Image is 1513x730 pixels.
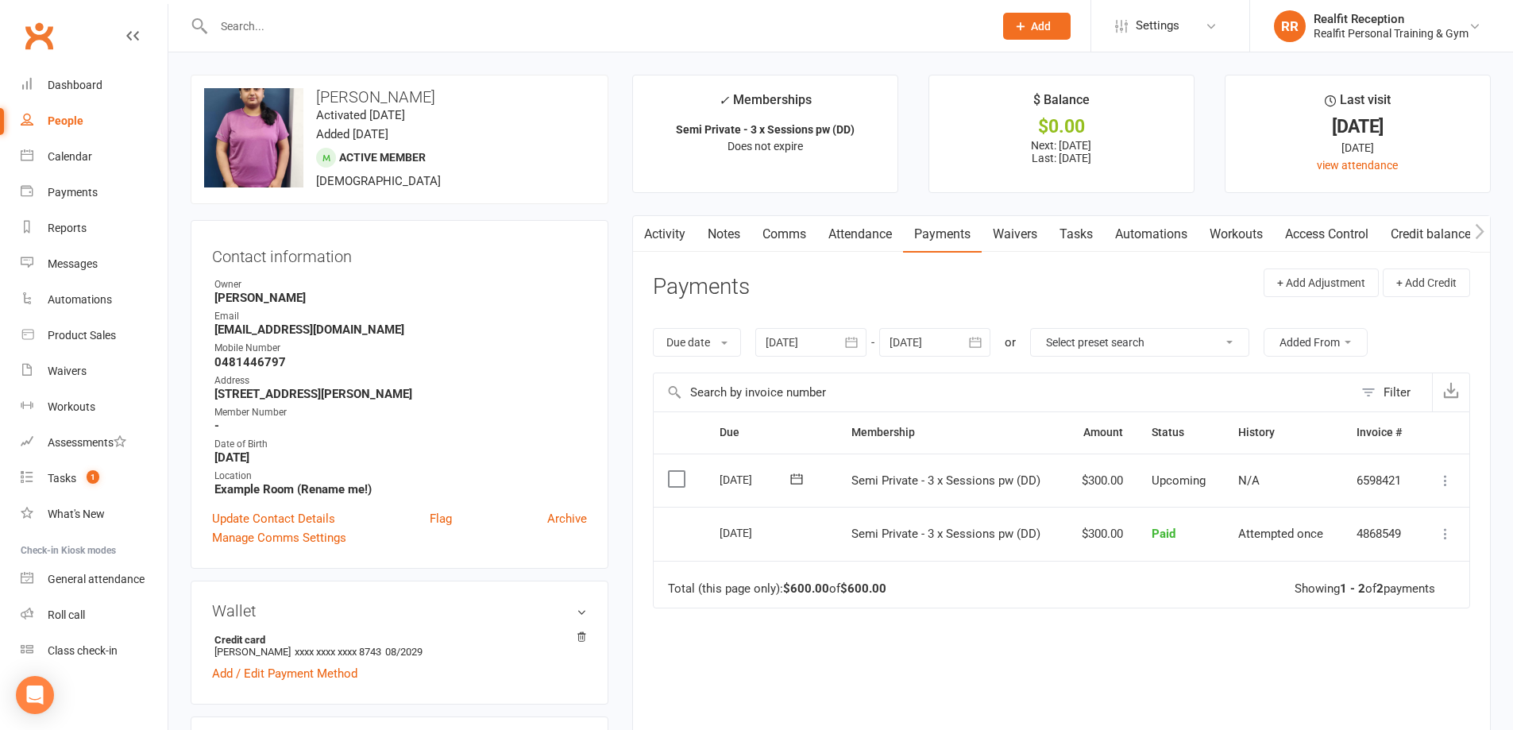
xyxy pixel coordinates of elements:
div: General attendance [48,573,145,585]
td: 6598421 [1342,454,1419,508]
div: Mobile Number [214,341,587,356]
a: Update Contact Details [212,509,335,528]
div: Total (this page only): of [668,582,886,596]
a: Messages [21,246,168,282]
div: Owner [214,277,587,292]
div: Class check-in [48,644,118,657]
span: Paid [1152,527,1175,541]
time: Activated [DATE] [316,108,405,122]
a: Reports [21,211,168,246]
a: Access Control [1274,216,1380,253]
td: $300.00 [1064,507,1137,561]
th: Due [705,412,836,453]
div: Open Intercom Messenger [16,676,54,714]
strong: 0481446797 [214,355,587,369]
div: Assessments [48,436,126,449]
th: Membership [837,412,1064,453]
div: Payments [48,186,98,199]
span: N/A [1238,473,1260,488]
div: Last visit [1325,90,1391,118]
a: Dashboard [21,68,168,103]
strong: Semi Private - 3 x Sessions pw (DD) [676,123,855,136]
h3: [PERSON_NAME] [204,88,595,106]
a: Attendance [817,216,903,253]
a: Waivers [21,353,168,389]
a: Roll call [21,597,168,633]
div: or [1005,333,1016,352]
input: Search by invoice number [654,373,1353,411]
a: Assessments [21,425,168,461]
div: Address [214,373,587,388]
div: Dashboard [48,79,102,91]
button: Added From [1264,328,1368,357]
a: Add / Edit Payment Method [212,664,357,683]
div: $ Balance [1033,90,1090,118]
strong: [EMAIL_ADDRESS][DOMAIN_NAME] [214,323,587,337]
strong: $600.00 [840,581,886,596]
th: Status [1137,412,1224,453]
button: Due date [653,328,741,357]
div: Roll call [48,608,85,621]
span: Semi Private - 3 x Sessions pw (DD) [851,527,1040,541]
a: Automations [1104,216,1198,253]
div: Showing of payments [1295,582,1435,596]
div: Date of Birth [214,437,587,452]
a: General attendance kiosk mode [21,562,168,597]
span: Active member [339,151,426,164]
span: Settings [1136,8,1179,44]
p: Next: [DATE] Last: [DATE] [944,139,1179,164]
button: Add [1003,13,1071,40]
a: Activity [633,216,697,253]
div: [DATE] [1240,139,1476,156]
span: Upcoming [1152,473,1206,488]
div: Realfit Reception [1314,12,1469,26]
th: Invoice # [1342,412,1419,453]
a: Workouts [1198,216,1274,253]
div: Calendar [48,150,92,163]
a: view attendance [1317,159,1398,172]
strong: [STREET_ADDRESS][PERSON_NAME] [214,387,587,401]
i: ✓ [719,93,729,108]
a: Automations [21,282,168,318]
img: image1756330343.png [204,88,303,187]
div: Reports [48,222,87,234]
a: Calendar [21,139,168,175]
th: Amount [1064,412,1137,453]
div: RR [1274,10,1306,42]
input: Search... [209,15,982,37]
strong: 1 - 2 [1340,581,1365,596]
a: Class kiosk mode [21,633,168,669]
h3: Wallet [212,602,587,620]
button: + Add Adjustment [1264,268,1379,297]
a: Notes [697,216,751,253]
div: Memberships [719,90,812,119]
li: [PERSON_NAME] [212,632,587,660]
button: Filter [1353,373,1432,411]
span: Does not expire [728,140,803,153]
div: Product Sales [48,329,116,342]
strong: Example Room (Rename me!) [214,482,587,496]
span: 08/2029 [385,646,423,658]
a: Tasks [1048,216,1104,253]
span: [DEMOGRAPHIC_DATA] [316,174,441,188]
div: People [48,114,83,127]
div: Realfit Personal Training & Gym [1314,26,1469,41]
strong: [DATE] [214,450,587,465]
strong: [PERSON_NAME] [214,291,587,305]
div: Messages [48,257,98,270]
div: What's New [48,508,105,520]
a: Credit balance [1380,216,1482,253]
a: What's New [21,496,168,532]
a: Clubworx [19,16,59,56]
div: $0.00 [944,118,1179,135]
span: Add [1031,20,1051,33]
td: 4868549 [1342,507,1419,561]
span: Semi Private - 3 x Sessions pw (DD) [851,473,1040,488]
th: History [1224,412,1342,453]
div: Email [214,309,587,324]
a: Flag [430,509,452,528]
strong: - [214,419,587,433]
strong: 2 [1376,581,1384,596]
span: Attempted once [1238,527,1323,541]
div: [DATE] [720,520,793,545]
